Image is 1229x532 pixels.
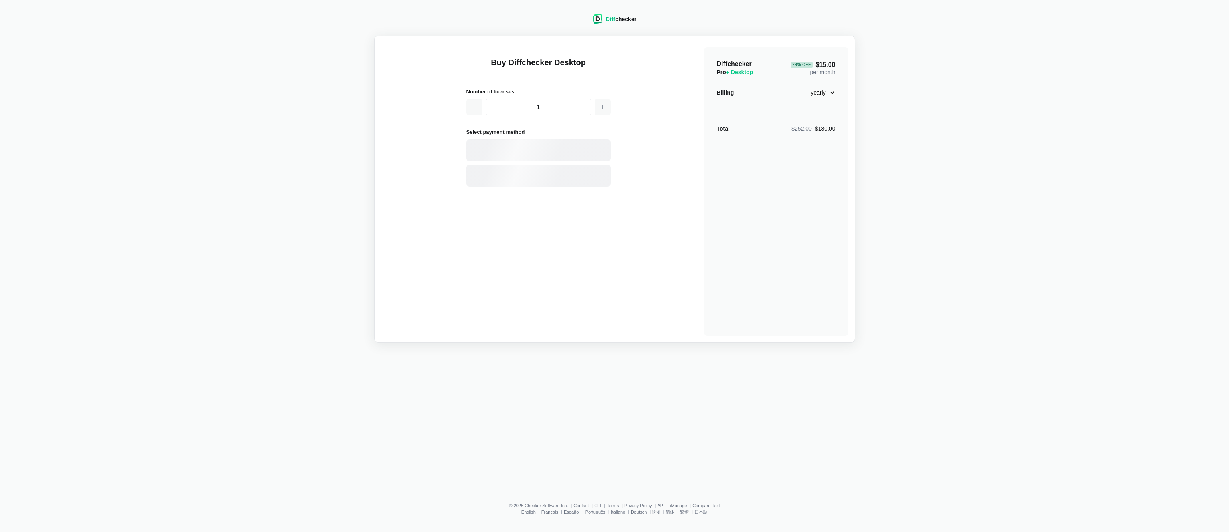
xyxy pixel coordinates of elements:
[573,503,589,508] a: Contact
[521,510,536,514] a: English
[694,510,708,514] a: 日本語
[541,510,558,514] a: Français
[717,69,753,75] span: Pro
[652,510,660,514] a: हिन्दी
[791,60,835,76] div: per month
[585,510,605,514] a: Português
[624,503,652,508] a: Privacy Policy
[680,510,689,514] a: 繁體
[726,69,753,75] span: + Desktop
[791,62,812,68] div: 29 % Off
[486,99,591,115] input: 1
[791,125,835,133] div: $180.00
[611,510,625,514] a: Italiano
[606,15,636,23] div: checker
[657,503,664,508] a: API
[717,89,734,97] div: Billing
[594,503,601,508] a: CLI
[509,503,573,508] li: © 2025 Checker Software Inc.
[607,503,619,508] a: Terms
[593,19,636,25] a: Diffchecker logoDiffchecker
[666,510,674,514] a: 简体
[717,125,730,132] strong: Total
[606,16,615,22] span: Diff
[466,87,611,96] h2: Number of licenses
[791,125,812,132] span: $252.00
[593,14,603,24] img: Diffchecker logo
[631,510,647,514] a: Deutsch
[564,510,580,514] a: Español
[692,503,720,508] a: Compare Text
[466,128,611,136] h2: Select payment method
[670,503,687,508] a: iManage
[717,60,752,67] span: Diffchecker
[791,62,835,68] span: $15.00
[466,57,611,78] h1: Buy Diffchecker Desktop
